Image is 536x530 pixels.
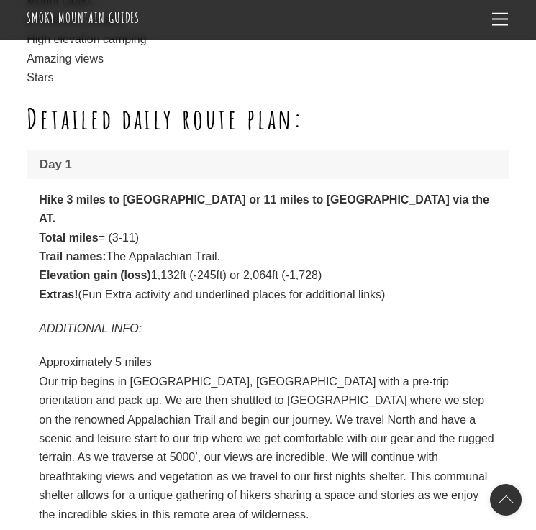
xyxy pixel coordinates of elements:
a: Smoky Mountain Guides [27,9,140,27]
strong: Elevation gain (loss) [39,269,151,281]
p: Approximately 5 miles Our trip begins in [GEOGRAPHIC_DATA], [GEOGRAPHIC_DATA] with a pre-trip ori... [39,353,497,524]
a: Day 1 [27,150,509,179]
strong: Extras! [39,288,78,301]
strong: Trail names: [39,250,106,262]
strong: Total miles [39,232,98,244]
p: = (3-11) The Appalachian Trail. 1,132ft (-245ft) or 2,064ft (-1,728) (Fun Extra activity and unde... [39,191,497,304]
strong: Hike 3 miles to [GEOGRAPHIC_DATA] or 11 miles to [GEOGRAPHIC_DATA] via the AT. [39,193,489,224]
h1: Detailed daily route plan: [27,102,509,135]
a: Menu [486,6,514,34]
em: ADDITIONAL INFO: [39,322,142,334]
span: Day 1 [40,156,496,173]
